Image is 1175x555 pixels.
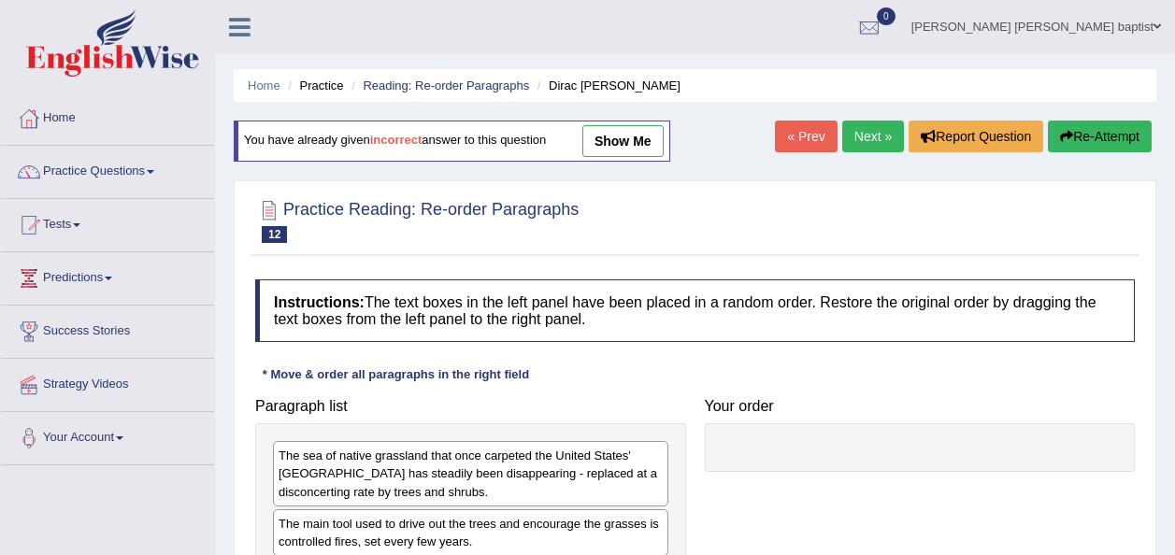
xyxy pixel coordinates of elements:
li: Dirac [PERSON_NAME] [533,77,681,94]
a: Home [1,92,214,139]
li: Practice [283,77,343,94]
span: 0 [877,7,896,25]
a: Strategy Videos [1,359,214,406]
div: * Move & order all paragraphs in the right field [255,365,537,383]
a: Next » [842,121,904,152]
span: 12 [262,226,287,243]
b: Instructions: [274,294,365,310]
a: Predictions [1,252,214,299]
h4: Your order [705,398,1136,415]
a: Success Stories [1,306,214,352]
a: « Prev [775,121,837,152]
a: Home [248,78,280,92]
h2: Practice Reading: Re-order Paragraphs [255,196,579,243]
a: show me [582,125,664,157]
a: Tests [1,199,214,246]
a: Practice Questions [1,146,214,192]
div: The sea of native grassland that once carpeted the United States' [GEOGRAPHIC_DATA] has steadily ... [273,441,668,505]
div: You have already given answer to this question [234,121,670,162]
h4: The text boxes in the left panel have been placed in a random order. Restore the original order b... [255,279,1135,342]
button: Re-Attempt [1048,121,1152,152]
h4: Paragraph list [255,398,686,415]
b: incorrect [370,134,423,148]
button: Report Question [909,121,1043,152]
a: Your Account [1,412,214,459]
a: Reading: Re-order Paragraphs [363,78,529,92]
